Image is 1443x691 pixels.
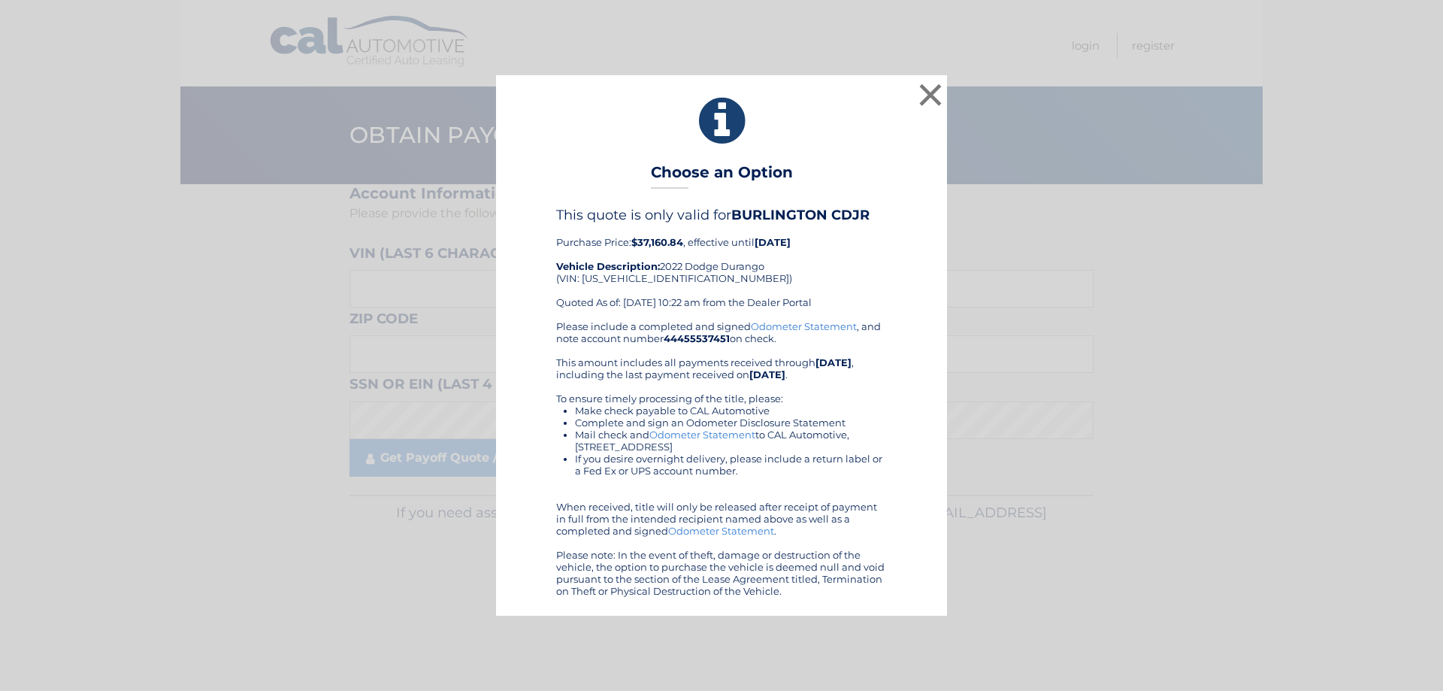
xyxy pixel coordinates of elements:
[556,320,887,597] div: Please include a completed and signed , and note account number on check. This amount includes al...
[631,236,683,248] b: $37,160.84
[915,80,945,110] button: ×
[815,356,852,368] b: [DATE]
[556,207,887,223] h4: This quote is only valid for
[731,207,870,223] b: BURLINGTON CDJR
[755,236,791,248] b: [DATE]
[749,368,785,380] b: [DATE]
[649,429,755,441] a: Odometer Statement
[556,260,660,272] strong: Vehicle Description:
[556,207,887,320] div: Purchase Price: , effective until 2022 Dodge Durango (VIN: [US_VEHICLE_IDENTIFICATION_NUMBER]) Qu...
[575,405,887,417] li: Make check payable to CAL Automotive
[668,525,774,537] a: Odometer Statement
[751,320,857,332] a: Odometer Statement
[575,453,887,477] li: If you desire overnight delivery, please include a return label or a Fed Ex or UPS account number.
[664,332,730,344] b: 44455537451
[651,163,793,189] h3: Choose an Option
[575,429,887,453] li: Mail check and to CAL Automotive, [STREET_ADDRESS]
[575,417,887,429] li: Complete and sign an Odometer Disclosure Statement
